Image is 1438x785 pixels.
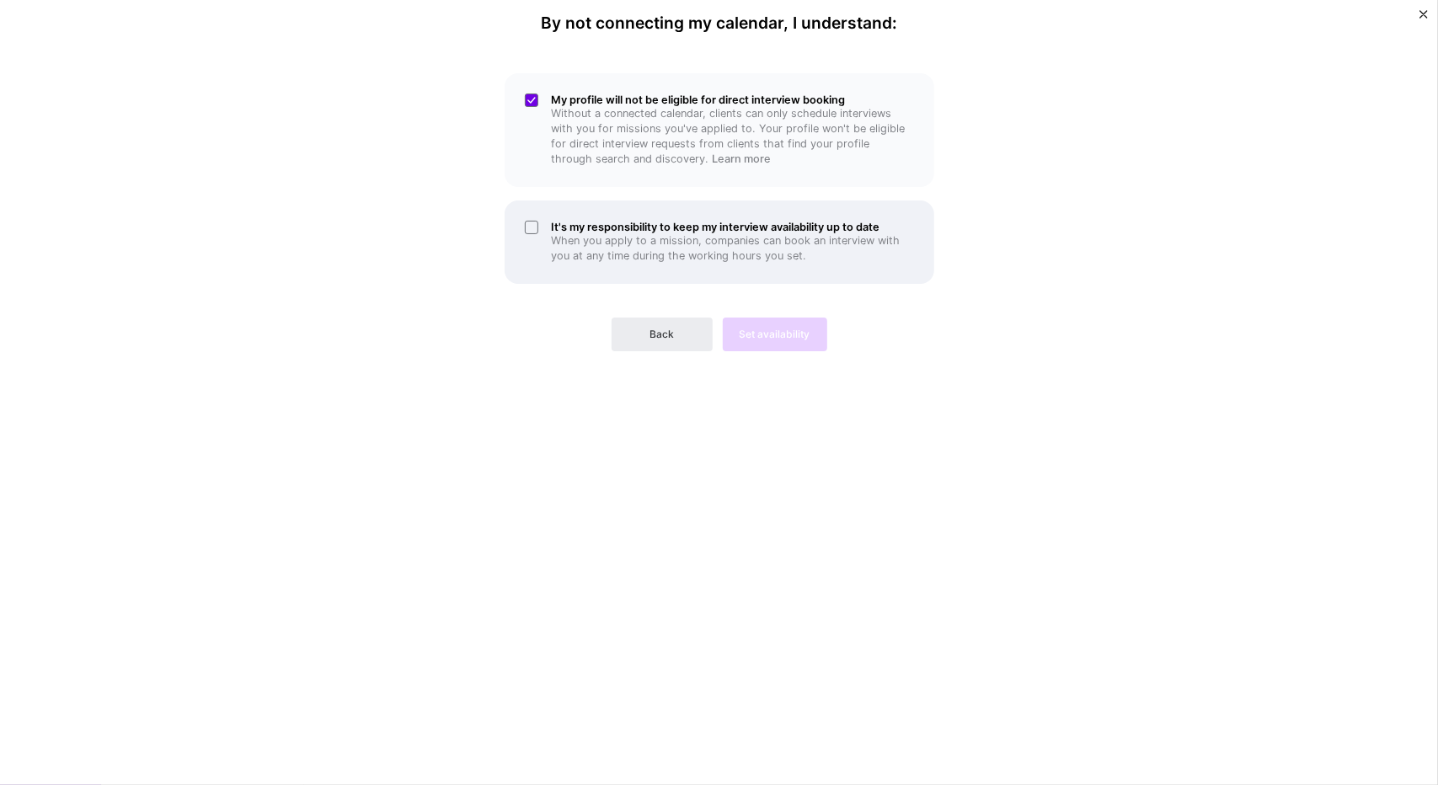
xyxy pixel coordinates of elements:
h5: It's my responsibility to keep my interview availability up to date [552,221,914,233]
span: Back [650,327,674,342]
h4: By not connecting my calendar, I understand: [541,13,897,33]
h5: My profile will not be eligible for direct interview booking [552,93,914,106]
button: Close [1419,10,1428,28]
p: Without a connected calendar, clients can only schedule interviews with you for missions you've a... [552,106,914,167]
button: Back [612,318,713,351]
a: Learn more [713,152,772,165]
p: When you apply to a mission, companies can book an interview with you at any time during the work... [552,233,914,264]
